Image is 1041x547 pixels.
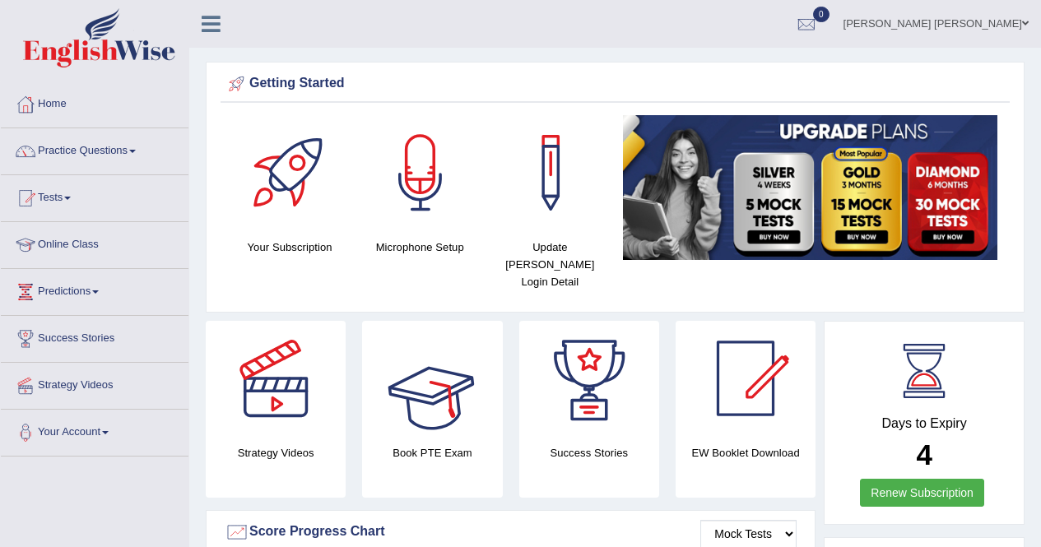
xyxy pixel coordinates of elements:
[493,239,606,290] h4: Update [PERSON_NAME] Login Detail
[1,81,188,123] a: Home
[362,444,502,461] h4: Book PTE Exam
[1,363,188,404] a: Strategy Videos
[363,239,476,256] h4: Microphone Setup
[813,7,830,22] span: 0
[623,115,997,260] img: small5.jpg
[1,269,188,310] a: Predictions
[1,410,188,451] a: Your Account
[860,479,984,507] a: Renew Subscription
[206,444,346,461] h4: Strategy Videos
[843,416,1006,431] h4: Days to Expiry
[916,438,932,471] b: 4
[1,128,188,169] a: Practice Questions
[1,175,188,216] a: Tests
[233,239,346,256] h4: Your Subscription
[225,520,797,545] div: Score Progress Chart
[1,222,188,263] a: Online Class
[676,444,816,461] h4: EW Booklet Download
[225,72,1006,96] div: Getting Started
[1,316,188,357] a: Success Stories
[519,444,659,461] h4: Success Stories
